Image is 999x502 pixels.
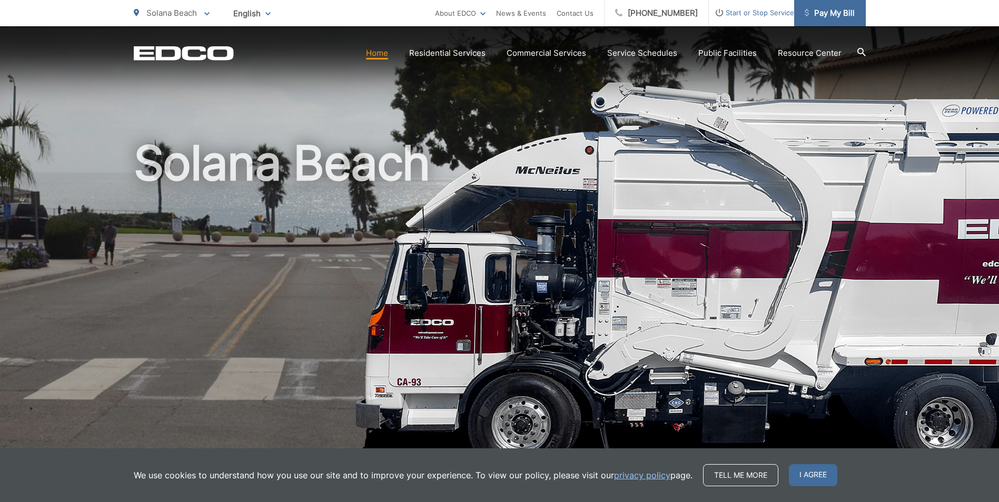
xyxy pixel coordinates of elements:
a: About EDCO [435,7,486,19]
span: Pay My Bill [805,7,855,19]
a: Home [366,47,388,59]
a: privacy policy [614,469,670,481]
a: Residential Services [409,47,486,59]
a: Commercial Services [507,47,586,59]
a: Resource Center [778,47,842,59]
span: I agree [789,464,837,486]
a: EDCD logo. Return to the homepage. [134,46,234,61]
a: Contact Us [557,7,594,19]
a: News & Events [496,7,546,19]
a: Tell me more [703,464,778,486]
a: Service Schedules [607,47,677,59]
a: Public Facilities [698,47,757,59]
p: We use cookies to understand how you use our site and to improve your experience. To view our pol... [134,469,693,481]
span: Solana Beach [146,8,197,18]
h1: Solana Beach [134,137,866,470]
span: English [225,4,279,23]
